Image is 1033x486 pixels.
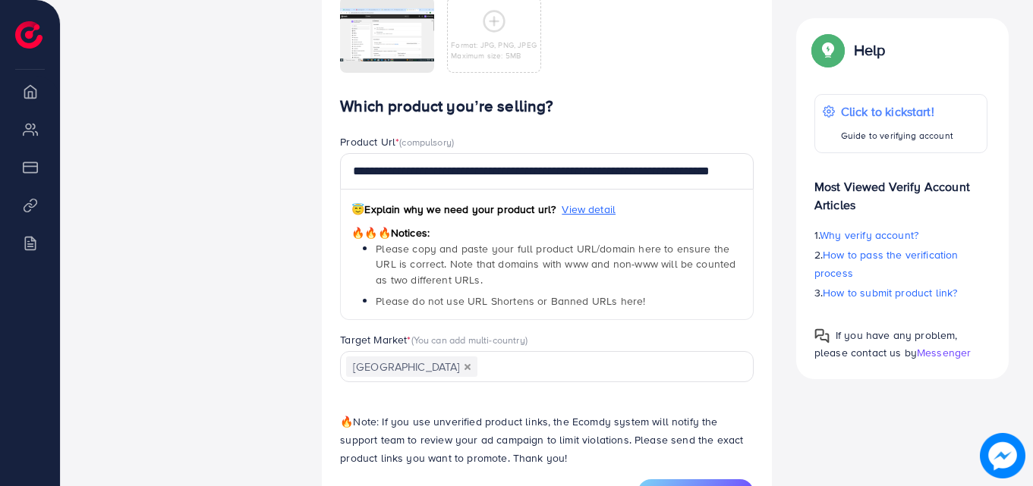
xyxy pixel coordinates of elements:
p: 2. [814,246,987,282]
img: Popup guide [814,36,842,64]
div: Search for option [340,351,754,382]
span: If you have any problem, please contact us by [814,328,958,360]
span: Messenger [917,345,971,360]
p: 3. [814,284,987,302]
input: Search for option [479,356,734,379]
span: Please do not use URL Shortens or Banned URLs here! [376,293,645,309]
span: [GEOGRAPHIC_DATA] [346,356,477,378]
label: Target Market [340,332,528,347]
span: 🔥🔥🔥 [351,225,390,240]
img: logo [15,21,43,49]
span: View detail [562,202,616,217]
span: 😇 [351,202,364,217]
span: Notices: [351,225,430,240]
p: Guide to verifying account [841,127,953,145]
p: Click to kickstart! [841,102,953,121]
span: Explain why we need your product url? [351,202,556,217]
span: How to submit product link? [823,285,957,300]
button: Deselect Pakistan [464,363,471,371]
img: img uploaded [340,8,434,61]
p: Format: JPG, PNG, JPEG [451,39,537,50]
p: Note: If you use unverified product links, the Ecomdy system will notify the support team to revi... [340,412,754,467]
label: Product Url [340,134,454,149]
span: (compulsory) [399,135,454,149]
p: Maximum size: 5MB [451,50,537,61]
span: How to pass the verification process [814,247,959,281]
span: Please copy and paste your full product URL/domain here to ensure the URL is correct. Note that d... [376,241,735,287]
img: image [980,433,1025,478]
p: Most Viewed Verify Account Articles [814,165,987,214]
p: 1. [814,226,987,244]
span: (You can add multi-country) [411,333,528,346]
img: Popup guide [814,328,830,343]
p: Help [854,41,886,59]
span: 🔥 [340,414,353,429]
h4: Which product you’re selling? [340,97,754,116]
span: Why verify account? [820,227,918,243]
